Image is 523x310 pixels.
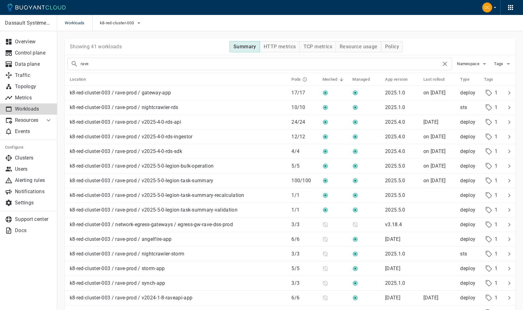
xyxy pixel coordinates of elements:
p: 3 / 3 [291,280,317,286]
span: Pods [291,77,315,82]
p: 1 [495,104,497,111]
h4: Resource usage [340,44,378,50]
p: 2025.4.0 [385,148,405,154]
p: Overview [15,39,52,45]
p: 1 [495,90,497,96]
div: 1 [484,235,503,244]
p: k8-red-cluster-003 / rave-prod / v2025-5-0-legion-task-summary-validation [70,207,238,213]
span: Tue, 19 Aug 2025 23:59:57 EDT / Wed, 20 Aug 2025 03:59:57 UTC [423,178,446,184]
p: 2025.5.0 [385,192,405,198]
p: k8-red-cluster-003 / rave-prod / v2025-4-0-rds-ingestor [70,134,193,140]
p: k8-red-cluster-003 / rave-prod / v2025-5-0-legion-bulk-operation [70,163,214,169]
h5: Location [70,77,86,82]
p: 1 [495,119,497,125]
span: Tags [484,77,502,82]
p: deploy [460,222,479,228]
p: Showing 41 workloads [70,44,122,50]
div: 1 [484,293,503,303]
p: deploy [460,265,479,272]
p: Dassault Systèmes- MEDIDATA [5,20,52,26]
p: 1 [495,163,497,169]
div: 1 [484,191,503,200]
h5: Pods [291,77,301,82]
button: Resource usage [336,41,381,52]
p: deploy [460,207,479,213]
p: 1 [495,192,497,198]
p: deploy [460,236,479,242]
p: 10 / 10 [291,104,317,111]
p: k8-red-cluster-003 / rave-prod / v2025-5-0-legion-task-summary-recalculation [70,192,244,198]
p: 12 / 12 [291,134,317,140]
div: 1 [484,176,503,185]
p: 1 / 1 [291,192,317,198]
p: 2025.5.0 [385,163,405,169]
h4: Summary [233,44,256,50]
p: 2025.1.0 [385,90,405,96]
p: 2025.5.0 [385,207,405,213]
span: Namespace [457,61,481,66]
button: TCP metrics [299,41,336,52]
button: Namespace [457,59,488,69]
p: 1 [495,280,497,286]
p: Notifications [15,188,52,195]
p: Data plane [15,61,52,67]
p: 2025.4.0 [385,134,405,140]
span: Thu, 21 Aug 2025 10:18:56 EDT / Thu, 21 Aug 2025 14:18:56 UTC [423,119,439,125]
p: k8-red-cluster-003 / rave-prod / v2025-4-0-rds-api [70,119,181,125]
span: App version [385,77,416,82]
h5: Type [460,77,469,82]
p: 1 [495,134,497,140]
p: Events [15,128,52,135]
relative-time: on [DATE] [423,134,446,140]
relative-time: on [DATE] [423,163,446,169]
span: Wed, 20 Aug 2025 00:06:15 EDT / Wed, 20 Aug 2025 04:06:15 UTC [423,163,446,169]
p: 2025.1.0 [385,251,405,257]
span: Tags [494,61,504,66]
p: Workloads [15,106,52,112]
span: Wed, 20 Aug 2025 21:58:26 EDT / Thu, 21 Aug 2025 01:58:26 UTC [423,148,446,154]
h4: Policy [385,44,399,50]
p: k8-red-cluster-003 / rave-prod / gateway-app [70,90,171,96]
p: 3 / 3 [291,251,317,257]
span: Thu, 21 Aug 2025 20:24:52 EDT / Fri, 22 Aug 2025 00:24:52 UTC [423,295,439,301]
p: 1 [495,295,497,301]
button: k8-red-cluster-003 [100,18,143,28]
relative-time: on [DATE] [423,148,446,154]
p: deploy [460,148,479,155]
img: David Cassidy [482,2,492,12]
div: 1 [484,147,503,156]
p: Control plane [15,50,52,56]
div: 1 [484,279,503,288]
p: 1 [495,265,497,272]
p: sts [460,104,479,111]
p: 6 / 6 [291,236,317,242]
span: Managed [352,77,378,82]
p: 17 / 17 [291,90,317,96]
div: 1 [484,132,503,141]
div: 1 [484,103,503,112]
relative-time: on [DATE] [423,90,446,96]
p: [DATE] [385,265,400,271]
p: Settings [15,200,52,206]
div: 1 [484,249,503,259]
p: 2025.4.0 [385,119,405,125]
p: k8-red-cluster-003 / rave-prod / storm-app [70,265,165,272]
p: v3.18.4 [385,222,402,227]
p: k8-red-cluster-003 / network-egress-gateways / egress-gw-rave-dss-prod [70,222,233,228]
p: [DATE] [385,295,400,301]
p: k8-red-cluster-003 / rave-prod / synch-app [70,280,165,286]
p: 1 / 1 [291,207,317,213]
button: Tags [493,59,513,69]
p: k8-red-cluster-003 / rave-prod / v2025-5-0-legion-task-summary [70,178,214,184]
p: 1 [495,148,497,155]
p: 2025.5.0 [385,178,405,184]
p: deploy [460,90,479,96]
p: 3 / 3 [291,222,317,228]
h5: Managed [352,77,370,82]
p: 4 / 4 [291,148,317,155]
h4: TCP metrics [304,44,332,50]
p: Topology [15,83,52,90]
span: Mon, 18 Aug 2025 17:17:58 EDT / Mon, 18 Aug 2025 21:17:58 UTC [423,90,446,96]
p: deploy [460,163,479,169]
div: 1 [484,88,503,98]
